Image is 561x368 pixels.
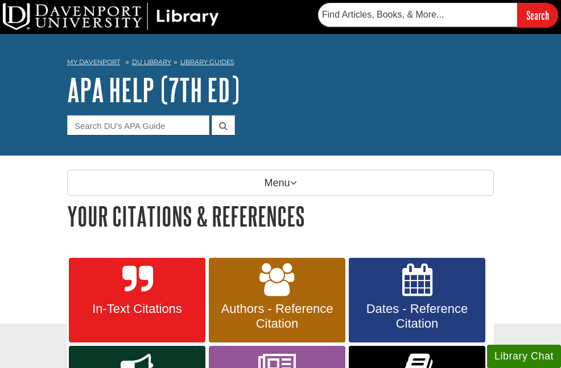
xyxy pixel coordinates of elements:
a: APA Help (7th Ed) [67,72,240,107]
img: DU Library [3,3,219,30]
a: DU Library [132,58,171,66]
span: In-Text Citations [77,302,197,316]
nav: breadcrumb [67,55,494,73]
input: Search [517,3,558,27]
input: Find Articles, Books, & More... [318,3,517,27]
a: Library Guides [180,58,234,66]
p: Menu [67,170,494,196]
span: Authors - Reference Citation [217,302,337,331]
h1: Your Citations & References [67,202,494,231]
a: My Davenport [67,57,120,67]
input: Search DU's APA Guide [67,115,209,135]
a: In-Text Citations [69,258,205,343]
a: Dates - Reference Citation [349,258,485,343]
form: Searches DU Library's articles, books, and more [318,3,558,27]
button: Library Chat [487,345,561,368]
span: Dates - Reference Citation [357,302,477,331]
a: Authors - Reference Citation [209,258,345,343]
